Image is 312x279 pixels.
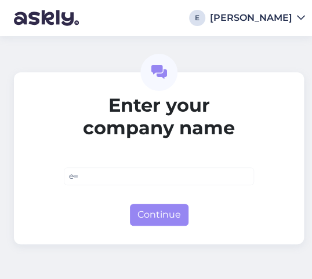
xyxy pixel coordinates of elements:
[189,10,205,26] div: E
[210,13,305,23] a: [PERSON_NAME]
[210,13,292,23] div: [PERSON_NAME]
[64,167,254,185] input: ABC Corporation
[130,204,188,226] button: Continue
[64,94,254,139] h2: Enter your company name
